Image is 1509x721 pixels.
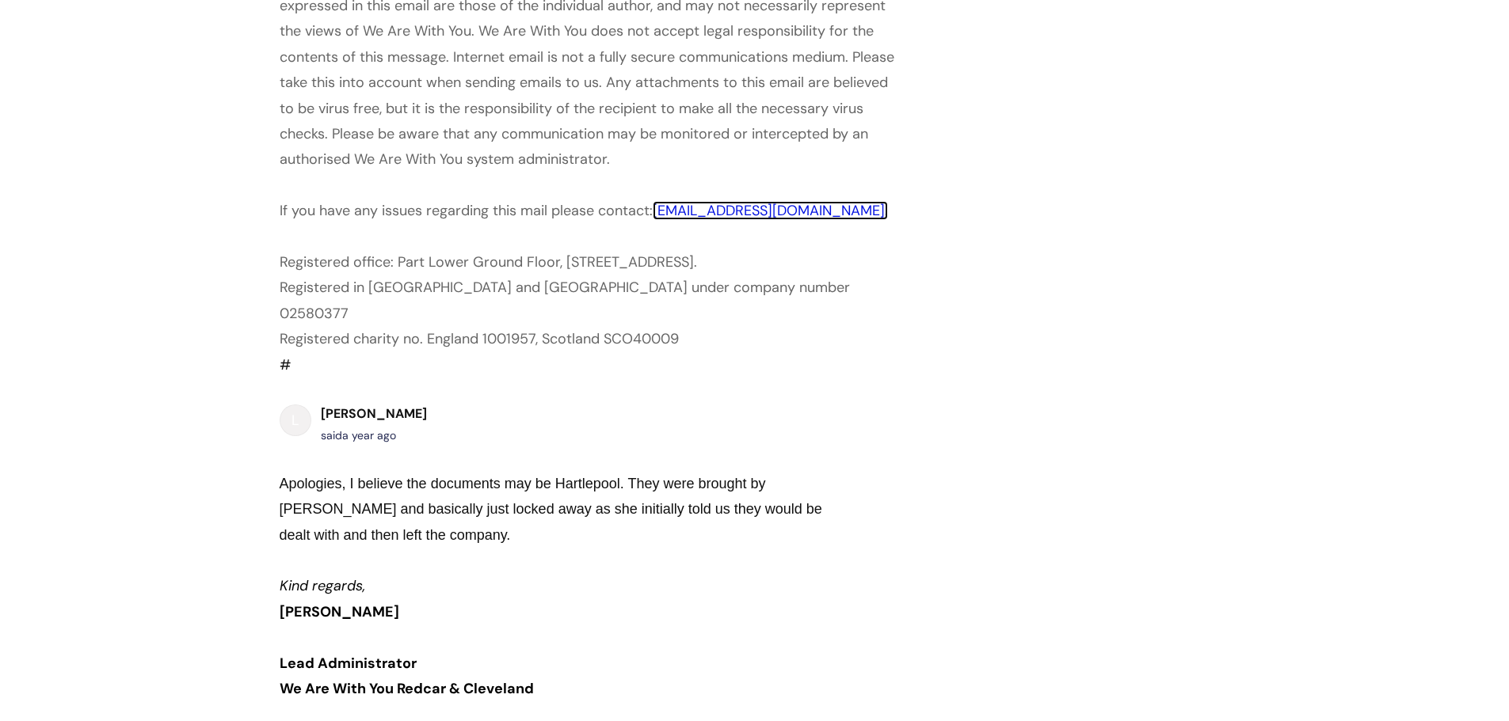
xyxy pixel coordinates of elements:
div: said [321,426,427,446]
span: Registered charity no. England 1001957, Scotland SCO40009 [280,329,679,348]
i: Kind regards, [280,576,365,595]
span: Registered in [GEOGRAPHIC_DATA] and [GEOGRAPHIC_DATA] under company number 02580377 [280,278,854,322]
b: [PERSON_NAME] [321,405,427,422]
b: We Are With You Redcar & Cleveland [280,679,534,698]
span: Registered office: Part Lower Ground Floor, [STREET_ADDRESS]. [280,252,697,271]
a: [EMAIL_ADDRESS][DOMAIN_NAME]. [653,201,888,220]
span: Tue, 2 Jul, 2024 at 10:45 AM [342,428,396,442]
span: If you have any issues regarding this mail please contact: [280,201,888,220]
div: L [280,404,311,436]
b: [PERSON_NAME] [280,602,399,621]
div: Apologies, I believe the documents may be Hartlepool. They were brought by [PERSON_NAME] and basi... [280,471,848,548]
b: Lead Administrator [280,654,417,673]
